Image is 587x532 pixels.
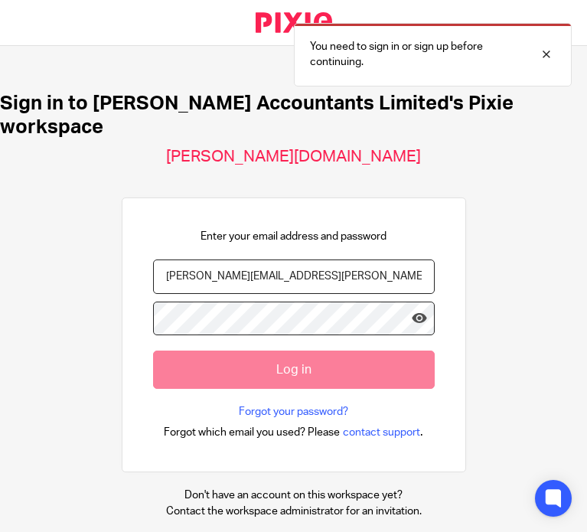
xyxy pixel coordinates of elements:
[153,259,435,294] input: name@example.com
[166,147,421,167] h2: [PERSON_NAME][DOMAIN_NAME]
[164,423,423,441] div: .
[239,404,348,419] a: Forgot your password?
[201,229,386,244] p: Enter your email address and password
[310,39,515,70] p: You need to sign in or sign up before continuing.
[164,425,340,440] span: Forgot which email you used? Please
[153,351,435,388] input: Log in
[166,488,422,503] p: Don't have an account on this workspace yet?
[343,425,420,440] span: contact support
[166,504,422,519] p: Contact the workspace administrator for an invitation.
